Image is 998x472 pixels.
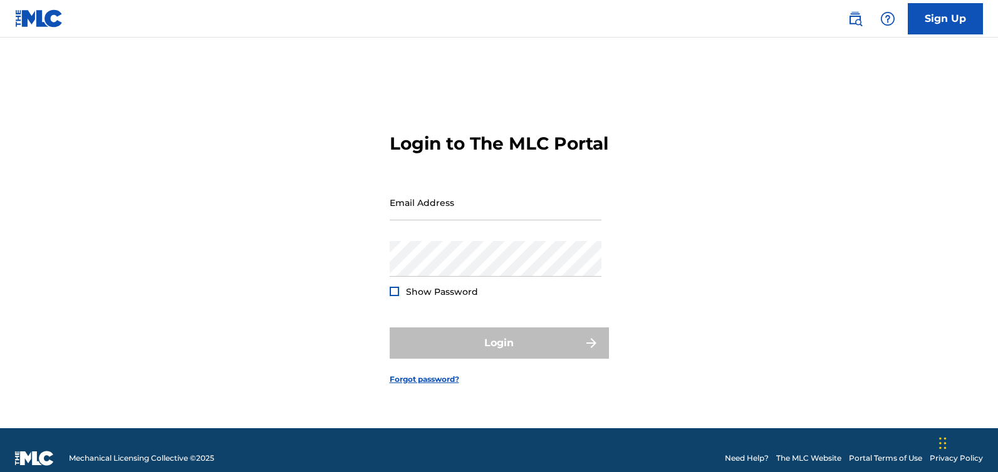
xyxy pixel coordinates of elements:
[848,11,863,26] img: search
[908,3,983,34] a: Sign Up
[406,286,478,297] span: Show Password
[390,374,459,385] a: Forgot password?
[390,133,608,155] h3: Login to The MLC Portal
[843,6,868,31] a: Public Search
[69,453,214,464] span: Mechanical Licensing Collective © 2025
[15,451,54,466] img: logo
[875,6,900,31] div: Help
[930,453,983,464] a: Privacy Policy
[880,11,895,26] img: help
[939,424,947,462] div: Drag
[776,453,841,464] a: The MLC Website
[725,453,769,464] a: Need Help?
[15,9,63,28] img: MLC Logo
[935,412,998,472] iframe: Chat Widget
[849,453,922,464] a: Portal Terms of Use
